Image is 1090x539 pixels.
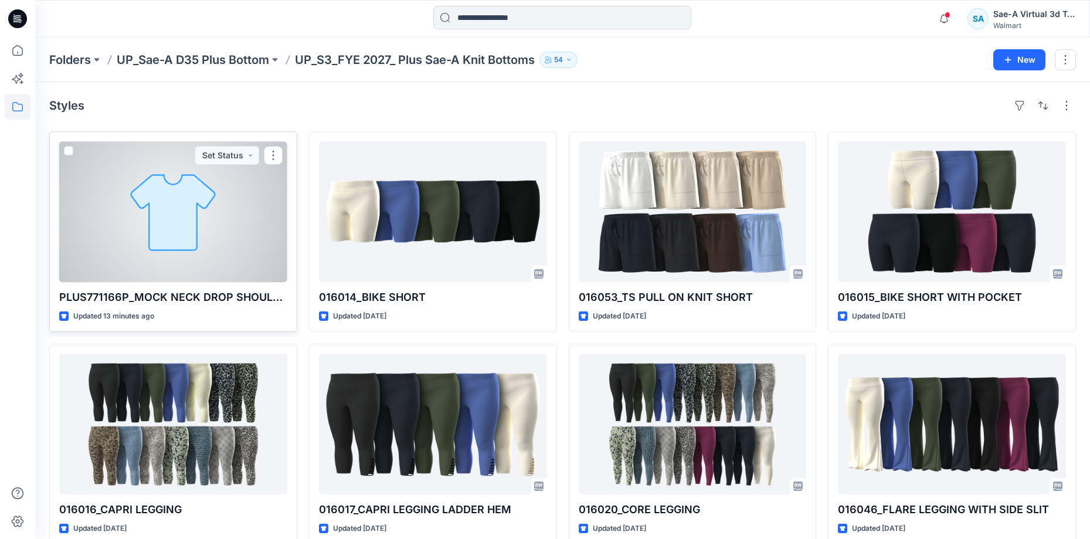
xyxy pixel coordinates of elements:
p: Updated [DATE] [73,523,127,535]
p: Updated [DATE] [852,523,905,535]
div: SA [967,8,989,29]
a: PLUS771166P_MOCK NECK DROP SHOULDER TOP/BOTTOM [59,141,287,282]
p: UP_S3_FYE 2027_ Plus Sae-A Knit Bottoms [295,52,535,68]
p: Updated [DATE] [333,523,386,535]
p: Updated [DATE] [593,310,646,323]
p: 016017_CAPRI LEGGING LADDER HEM [319,501,547,518]
a: 016020_CORE LEGGING [579,354,807,494]
p: 016016_CAPRI LEGGING [59,501,287,518]
p: 016053_TS PULL ON KNIT SHORT [579,289,807,306]
a: 016017_CAPRI LEGGING LADDER HEM [319,354,547,494]
a: 016016_CAPRI LEGGING [59,354,287,494]
p: PLUS771166P_MOCK NECK DROP SHOULDER TOP/BOTTOM [59,289,287,306]
p: Updated [DATE] [593,523,646,535]
p: 016015_BIKE SHORT WITH POCKET [838,289,1066,306]
a: Folders [49,52,91,68]
div: Walmart [993,21,1075,30]
button: New [993,49,1045,70]
p: 016046_FLARE LEGGING WITH SIDE SLIT [838,501,1066,518]
p: 54 [554,53,563,66]
p: Updated [DATE] [333,310,386,323]
a: UP_Sae-A D35 Plus Bottom [117,52,269,68]
p: Updated [DATE] [852,310,905,323]
p: 016014_BIKE SHORT [319,289,547,306]
h4: Styles [49,99,84,113]
button: 54 [539,52,578,68]
p: Updated 13 minutes ago [73,310,154,323]
a: 016053_TS PULL ON KNIT SHORT [579,141,807,282]
div: Sae-A Virtual 3d Team [993,7,1075,21]
a: 016014_BIKE SHORT [319,141,547,282]
p: 016020_CORE LEGGING [579,501,807,518]
a: 016046_FLARE LEGGING WITH SIDE SLIT [838,354,1066,494]
a: 016015_BIKE SHORT WITH POCKET [838,141,1066,282]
